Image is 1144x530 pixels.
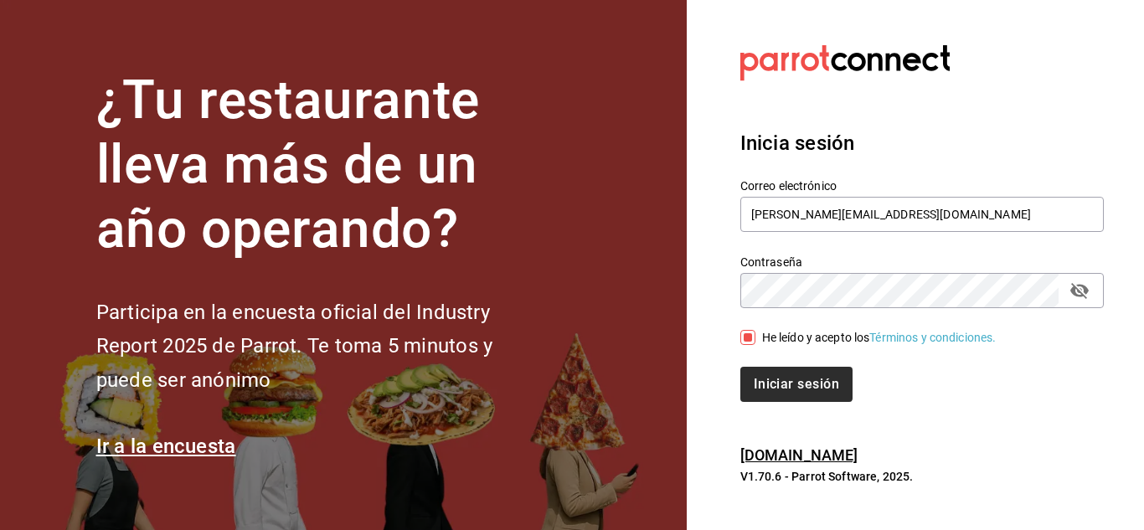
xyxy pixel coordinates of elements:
button: passwordField [1065,276,1094,305]
input: Ingresa tu correo electrónico [740,197,1104,232]
a: Ir a la encuesta [96,435,236,458]
div: He leído y acepto los [762,329,997,347]
button: Iniciar sesión [740,367,853,402]
a: [DOMAIN_NAME] [740,446,858,464]
a: Términos y condiciones. [869,331,996,344]
h2: Participa en la encuesta oficial del Industry Report 2025 de Parrot. Te toma 5 minutos y puede se... [96,296,549,398]
h1: ¿Tu restaurante lleva más de un año operando? [96,69,549,261]
label: Correo electrónico [740,180,1104,192]
p: V1.70.6 - Parrot Software, 2025. [740,468,1104,485]
h3: Inicia sesión [740,128,1104,158]
label: Contraseña [740,256,1104,268]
